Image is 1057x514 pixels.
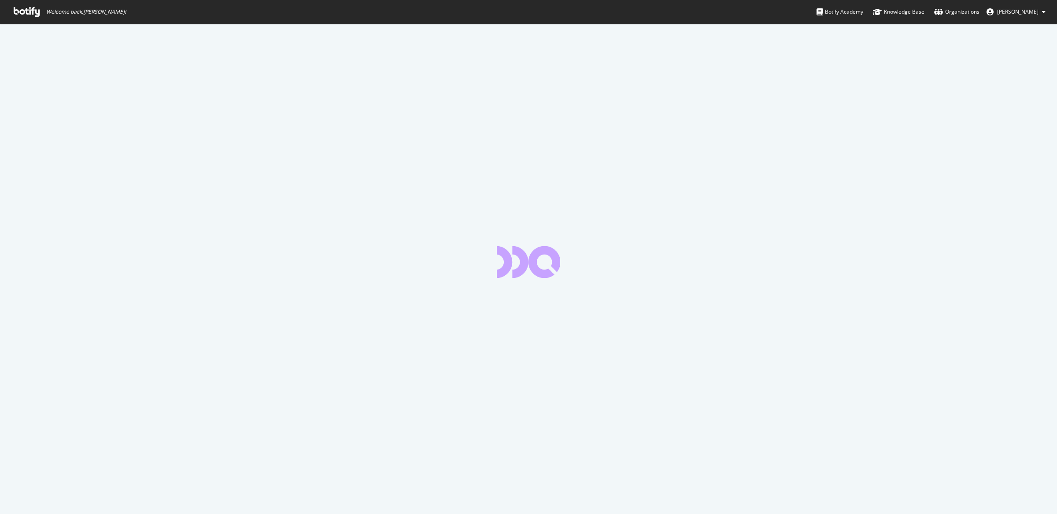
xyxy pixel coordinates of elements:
[497,246,560,278] div: animation
[997,8,1039,15] span: Noah Turner
[934,7,979,16] div: Organizations
[817,7,863,16] div: Botify Academy
[873,7,924,16] div: Knowledge Base
[979,5,1053,19] button: [PERSON_NAME]
[46,8,126,15] span: Welcome back, [PERSON_NAME] !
